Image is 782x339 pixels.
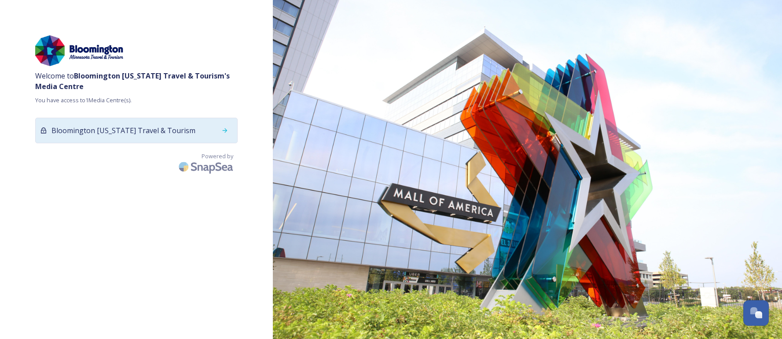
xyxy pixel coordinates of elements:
[35,35,123,66] img: bloomington_logo-horizontal-2024.jpg
[35,71,230,91] strong: Bloomington [US_STATE] Travel & Tourism 's Media Centre
[202,152,233,160] span: Powered by
[51,125,195,136] span: Bloomington [US_STATE] Travel & Tourism
[743,300,769,326] button: Open Chat
[176,156,238,177] img: SnapSea Logo
[35,96,238,104] span: You have access to 1 Media Centre(s).
[35,118,238,148] a: Bloomington [US_STATE] Travel & Tourism
[35,71,238,92] span: Welcome to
